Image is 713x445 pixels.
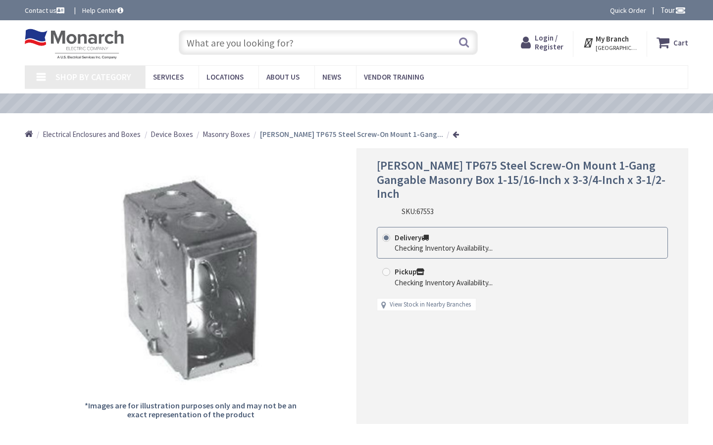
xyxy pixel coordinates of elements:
span: News [322,72,341,82]
a: Help Center [82,5,123,15]
span: Electrical Enclosures and Boxes [43,130,141,139]
span: [PERSON_NAME] TP675 Steel Screw-On Mount 1-Gang Gangable Masonry Box 1-15/16-Inch x 3-3/4-Inch x ... [377,158,665,202]
img: Crouse-Hinds TP675 Steel Screw-On Mount 1-Gang Gangable Masonry Box 1-15/16-Inch x 3-3/4-Inch x 3... [78,168,304,394]
a: Electrical Enclosures and Boxes [43,129,141,139]
strong: [PERSON_NAME] TP675 Steel Screw-On Mount 1-Gang... [260,130,443,139]
span: Locations [206,72,244,82]
img: Monarch Electric Company [25,29,124,59]
a: Cart [657,34,688,51]
a: View Stock in Nearby Branches [390,300,471,310]
div: My Branch [GEOGRAPHIC_DATA], [GEOGRAPHIC_DATA] [583,34,638,51]
h5: *Images are for illustration purposes only and may not be an exact representation of the product [78,401,304,419]
span: Masonry Boxes [203,130,250,139]
span: [GEOGRAPHIC_DATA], [GEOGRAPHIC_DATA] [596,44,638,52]
span: Tour [661,5,686,15]
span: Vendor Training [364,72,424,82]
div: Checking Inventory Availability... [395,277,493,288]
div: Checking Inventory Availability... [395,243,493,253]
span: 67553 [416,207,434,216]
div: SKU: [402,206,434,217]
strong: Delivery [395,233,429,242]
input: What are you looking for? [179,30,478,55]
a: Masonry Boxes [203,129,250,139]
span: Login / Register [535,33,563,51]
a: Quick Order [610,5,646,15]
span: About Us [266,72,300,82]
span: Shop By Category [55,71,131,83]
span: Services [153,72,184,82]
span: Device Boxes [151,130,193,139]
strong: Cart [673,34,688,51]
a: Login / Register [521,34,563,51]
a: VIEW OUR VIDEO TRAINING LIBRARY [262,98,435,109]
strong: Pickup [395,267,424,276]
strong: My Branch [596,34,629,44]
a: Contact us [25,5,66,15]
a: Device Boxes [151,129,193,139]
